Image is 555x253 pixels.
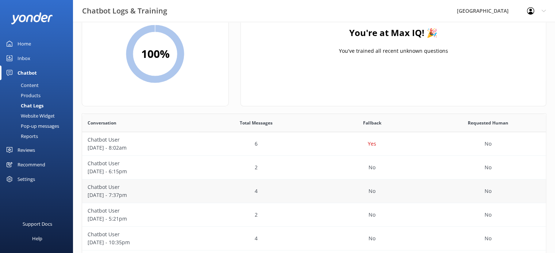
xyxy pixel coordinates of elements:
[88,215,193,223] p: [DATE] - 5:21pm
[11,12,53,24] img: yonder-white-logo.png
[4,121,59,131] div: Pop-up messages
[4,100,43,111] div: Chat Logs
[485,211,492,219] p: No
[18,157,45,172] div: Recommend
[369,211,375,219] p: No
[255,163,258,171] p: 2
[88,207,193,215] p: Chatbot User
[349,26,438,40] h4: You're at Max IQ! 🎉
[4,80,73,90] a: Content
[4,111,73,121] a: Website Widget
[141,45,169,63] h2: 100 %
[4,90,41,100] div: Products
[240,119,273,126] span: Total Messages
[339,47,448,55] p: You've trained all recent unknown questions
[88,183,193,191] p: Chatbot User
[485,234,492,242] p: No
[88,136,193,144] p: Chatbot User
[88,238,193,246] p: [DATE] - 10:35pm
[82,132,546,156] div: row
[82,156,546,179] div: row
[255,211,258,219] p: 2
[4,100,73,111] a: Chat Logs
[255,140,258,148] p: 6
[82,227,546,250] div: row
[485,187,492,195] p: No
[363,119,381,126] span: Fallback
[4,90,73,100] a: Products
[4,80,39,90] div: Content
[82,203,546,227] div: row
[88,159,193,167] p: Chatbot User
[18,36,31,51] div: Home
[88,167,193,175] p: [DATE] - 6:15pm
[88,144,193,152] p: [DATE] - 8:02am
[241,8,546,80] div: grid
[18,172,35,186] div: Settings
[369,187,375,195] p: No
[485,163,492,171] p: No
[369,234,375,242] p: No
[4,111,55,121] div: Website Widget
[255,187,258,195] p: 4
[82,5,167,17] h3: Chatbot Logs & Training
[4,131,73,141] a: Reports
[255,234,258,242] p: 4
[485,140,492,148] p: No
[88,230,193,238] p: Chatbot User
[18,66,37,80] div: Chatbot
[82,179,546,203] div: row
[368,140,376,148] p: Yes
[23,217,52,231] div: Support Docs
[4,131,38,141] div: Reports
[369,163,375,171] p: No
[4,121,73,131] a: Pop-up messages
[88,119,116,126] span: Conversation
[88,191,193,199] p: [DATE] - 7:37pm
[18,143,35,157] div: Reviews
[468,119,508,126] span: Requested Human
[18,51,30,66] div: Inbox
[32,231,42,246] div: Help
